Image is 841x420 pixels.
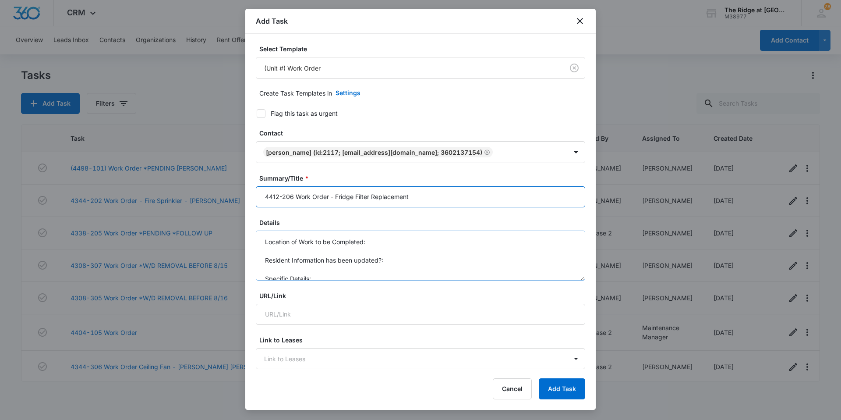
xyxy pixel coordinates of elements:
button: Clear [567,61,581,75]
div: [PERSON_NAME] (ID:2117; [EMAIL_ADDRESS][DOMAIN_NAME]; 3602137154) [266,149,482,156]
label: Details [259,218,589,227]
label: Select Template [259,44,589,53]
button: close [575,16,585,26]
label: Contact [259,128,589,138]
textarea: Location of Work to be Completed: Resident Information has been updated?: Specific Details: [256,231,585,281]
button: Cancel [493,378,532,399]
p: Create Task Templates in [259,89,332,98]
input: URL/Link [256,304,585,325]
label: URL/Link [259,291,589,300]
h1: Add Task [256,16,288,26]
div: Flag this task as urgent [271,109,338,118]
button: Add Task [539,378,585,399]
button: Settings [327,82,369,103]
div: Remove Ashton Rogers (ID:2117; ash.roge6@gmail.com; 3602137154) [482,149,490,155]
label: Summary/Title [259,174,589,183]
input: Summary/Title [256,186,585,207]
label: Link to Leases [259,335,589,345]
